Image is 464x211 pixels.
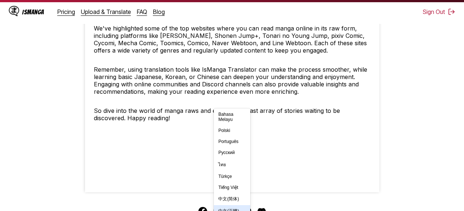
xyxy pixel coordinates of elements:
[94,25,371,54] p: We've highlighted some of the top websites where you can read manga online in its raw form, inclu...
[214,109,250,125] div: Bahasa Melayu
[214,125,250,136] div: Polski
[214,147,250,158] div: Русский
[9,6,19,16] img: IsManga Logo
[9,6,57,18] a: IsManga LogoIsManga
[57,8,75,15] a: Pricing
[137,8,147,15] a: FAQ
[94,107,371,122] p: So dive into the world of manga raws and explore the vast array of stories waiting to be discover...
[214,193,250,205] div: 中文(简体)
[448,8,455,15] img: Sign out
[214,158,250,171] div: ไทย
[214,136,250,147] div: Português
[22,8,44,15] div: IsManga
[153,8,165,15] a: Blog
[81,8,131,15] a: Upload & Translate
[94,66,371,95] p: Remember, using translation tools like IsManga Translator can make the process smoother, while le...
[423,8,455,15] button: Sign Out
[214,182,250,193] div: Tiếng Việt
[214,171,250,182] div: Türkçe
